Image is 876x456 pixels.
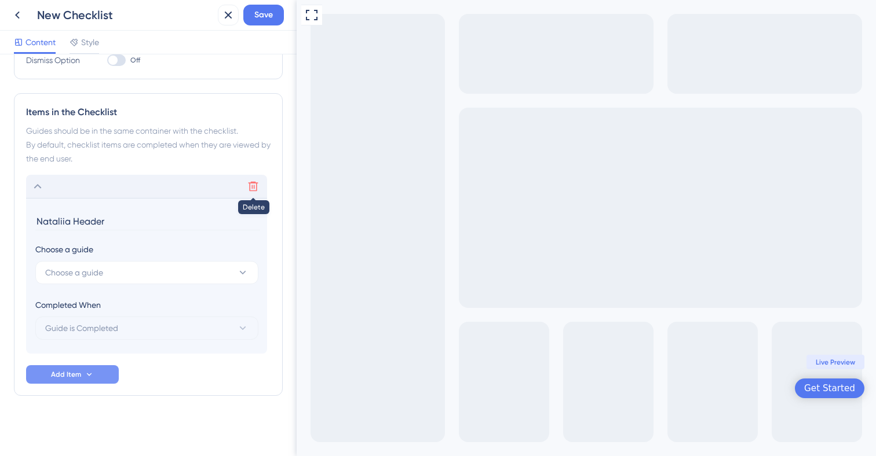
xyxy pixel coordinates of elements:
button: Choose a guide [35,261,258,284]
div: Choose a guide [35,242,258,256]
button: Add Item [26,365,119,384]
div: Guides should be in the same container with the checklist. By default, checklist items are comple... [26,124,271,166]
span: Guide is Completed [45,321,118,335]
input: Header [35,212,260,230]
span: Off [130,56,140,65]
span: Choose a guide [45,266,103,280]
span: Live Preview [519,358,559,367]
div: Completed When [35,298,258,312]
span: Content [25,35,56,49]
div: Items in the Checklist [26,105,271,119]
button: Guide is Completed [35,317,258,340]
span: Add Item [51,370,81,379]
div: New Checklist [37,7,213,23]
button: Save [243,5,284,25]
span: Style [81,35,99,49]
div: Dismiss Option [26,53,84,67]
div: Get Started [508,383,559,394]
div: Open Get Started checklist [498,378,568,398]
span: Save [254,8,273,22]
